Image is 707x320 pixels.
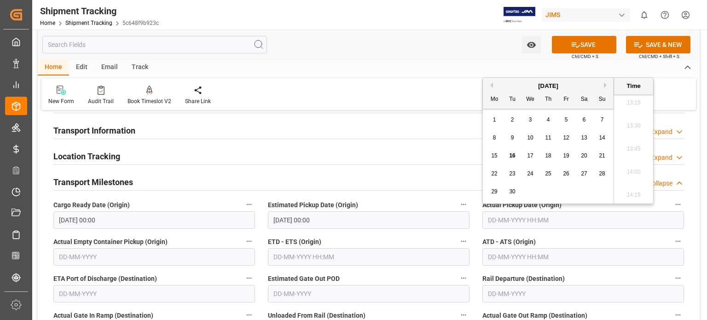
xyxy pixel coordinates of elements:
[543,132,554,144] div: Choose Thursday, September 11th, 2025
[648,179,672,188] div: Collapse
[543,114,554,126] div: Choose Thursday, September 4th, 2025
[509,152,515,159] span: 16
[527,134,533,141] span: 10
[458,198,469,210] button: Estimated Pickup Date (Origin)
[458,235,469,247] button: ETD - ETS (Origin)
[243,235,255,247] button: Actual Empty Container Pickup (Origin)
[543,94,554,105] div: Th
[268,285,469,303] input: DD-MM-YYYY
[88,97,114,105] div: Audit Trail
[561,132,572,144] div: Choose Friday, September 12th, 2025
[525,150,536,162] div: Choose Wednesday, September 17th, 2025
[597,132,608,144] div: Choose Sunday, September 14th, 2025
[561,168,572,180] div: Choose Friday, September 26th, 2025
[542,6,634,23] button: JIMS
[487,82,493,88] button: Previous Month
[125,60,155,76] div: Track
[482,285,684,303] input: DD-MM-YYYY
[94,60,125,76] div: Email
[601,116,604,123] span: 7
[268,211,469,229] input: DD-MM-YYYY HH:MM
[53,200,130,210] span: Cargo Ready Date (Origin)
[489,150,500,162] div: Choose Monday, September 15th, 2025
[53,285,255,303] input: DD-MM-YYYY
[563,170,569,177] span: 26
[42,36,267,53] input: Search Fields
[543,150,554,162] div: Choose Thursday, September 18th, 2025
[597,114,608,126] div: Choose Sunday, September 7th, 2025
[482,211,684,229] input: DD-MM-YYYY HH:MM
[185,97,211,105] div: Share Link
[651,153,672,163] div: Expand
[655,5,675,25] button: Help Center
[504,7,535,23] img: Exertis%20JAM%20-%20Email%20Logo.jpg_1722504956.jpg
[491,170,497,177] span: 22
[53,237,168,247] span: Actual Empty Container Pickup (Origin)
[482,274,565,284] span: Rail Departure (Destination)
[543,168,554,180] div: Choose Thursday, September 25th, 2025
[69,60,94,76] div: Edit
[672,235,684,247] button: ATD - ATS (Origin)
[65,20,112,26] a: Shipment Tracking
[489,132,500,144] div: Choose Monday, September 8th, 2025
[527,152,533,159] span: 17
[583,116,586,123] span: 6
[491,188,497,195] span: 29
[579,132,590,144] div: Choose Saturday, September 13th, 2025
[493,134,496,141] span: 8
[581,152,587,159] span: 20
[604,82,609,88] button: Next Month
[507,132,518,144] div: Choose Tuesday, September 9th, 2025
[507,94,518,105] div: Tu
[507,168,518,180] div: Choose Tuesday, September 23rd, 2025
[53,176,133,188] h2: Transport Milestones
[40,4,159,18] div: Shipment Tracking
[489,186,500,198] div: Choose Monday, September 29th, 2025
[525,114,536,126] div: Choose Wednesday, September 3rd, 2025
[565,116,568,123] span: 5
[525,168,536,180] div: Choose Wednesday, September 24th, 2025
[561,150,572,162] div: Choose Friday, September 19th, 2025
[40,20,55,26] a: Home
[486,111,611,201] div: month 2025-09
[672,272,684,284] button: Rail Departure (Destination)
[552,36,616,53] button: SAVE
[268,200,358,210] span: Estimated Pickup Date (Origin)
[527,170,533,177] span: 24
[561,114,572,126] div: Choose Friday, September 5th, 2025
[511,134,514,141] span: 9
[579,168,590,180] div: Choose Saturday, September 27th, 2025
[127,97,171,105] div: Book Timeslot V2
[597,168,608,180] div: Choose Sunday, September 28th, 2025
[458,272,469,284] button: Estimated Gate Out POD
[597,94,608,105] div: Su
[243,272,255,284] button: ETA Port of Discharge (Destination)
[579,94,590,105] div: Sa
[509,170,515,177] span: 23
[511,116,514,123] span: 2
[491,152,497,159] span: 15
[525,132,536,144] div: Choose Wednesday, September 10th, 2025
[545,152,551,159] span: 18
[634,5,655,25] button: show 0 new notifications
[489,114,500,126] div: Choose Monday, September 1st, 2025
[507,186,518,198] div: Choose Tuesday, September 30th, 2025
[639,53,679,60] span: Ctrl/CMD + Shift + S
[581,170,587,177] span: 27
[563,134,569,141] span: 12
[572,53,598,60] span: Ctrl/CMD + S
[522,36,541,53] button: open menu
[53,274,157,284] span: ETA Port of Discharge (Destination)
[38,60,69,76] div: Home
[651,127,672,137] div: Expand
[542,8,630,22] div: JIMS
[507,114,518,126] div: Choose Tuesday, September 2nd, 2025
[53,211,255,229] input: DD-MM-YYYY HH:MM
[268,237,321,247] span: ETD - ETS (Origin)
[482,237,536,247] span: ATD - ATS (Origin)
[616,81,651,91] div: Time
[579,114,590,126] div: Choose Saturday, September 6th, 2025
[53,248,255,266] input: DD-MM-YYYY
[483,81,614,91] div: [DATE]
[243,198,255,210] button: Cargo Ready Date (Origin)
